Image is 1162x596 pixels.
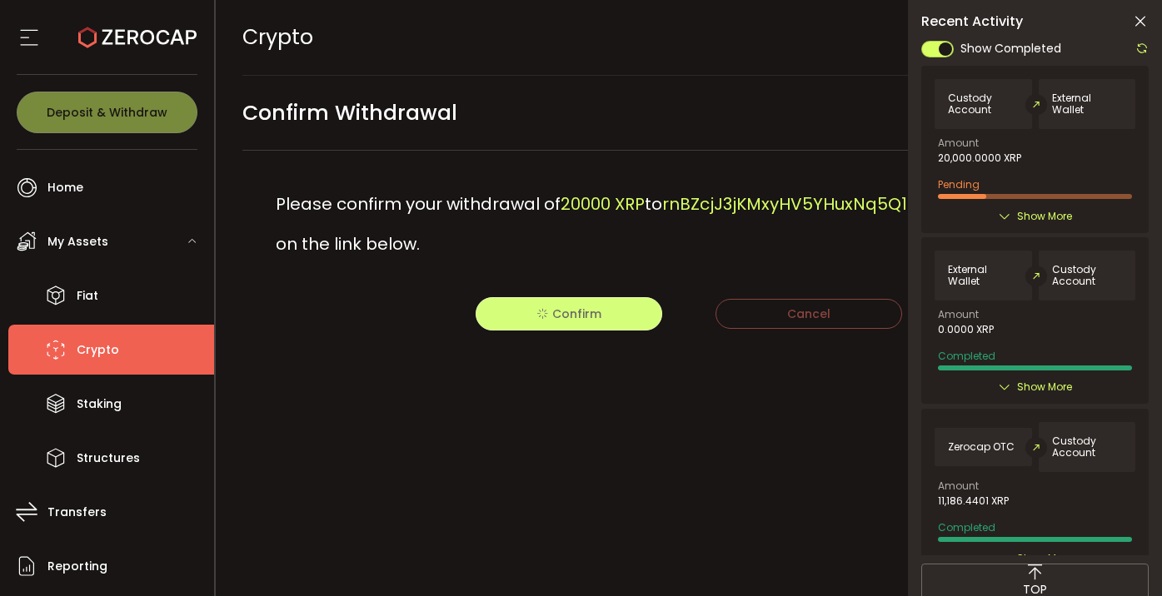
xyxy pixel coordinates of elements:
[47,107,167,118] span: Deposit & Withdraw
[561,192,645,216] span: 20000 XRP
[77,338,119,362] span: Crypto
[787,305,830,322] span: Cancel
[964,416,1162,596] iframe: Chat Widget
[47,554,107,579] span: Reporting
[645,192,662,216] span: to
[242,94,457,132] span: Confirm Withdrawal
[77,446,140,470] span: Structures
[242,22,313,52] span: Crypto
[716,299,902,329] button: Cancel
[276,192,561,216] span: Please confirm your withdrawal of
[77,392,122,416] span: Staking
[921,15,1023,28] span: Recent Activity
[47,500,107,524] span: Transfers
[47,230,108,254] span: My Assets
[47,176,83,200] span: Home
[662,192,993,216] span: rnBZcjJ3jKMxyHV5YHuxNq5Q1fqy4fNqEJ
[17,92,197,133] button: Deposit & Withdraw
[77,284,98,308] span: Fiat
